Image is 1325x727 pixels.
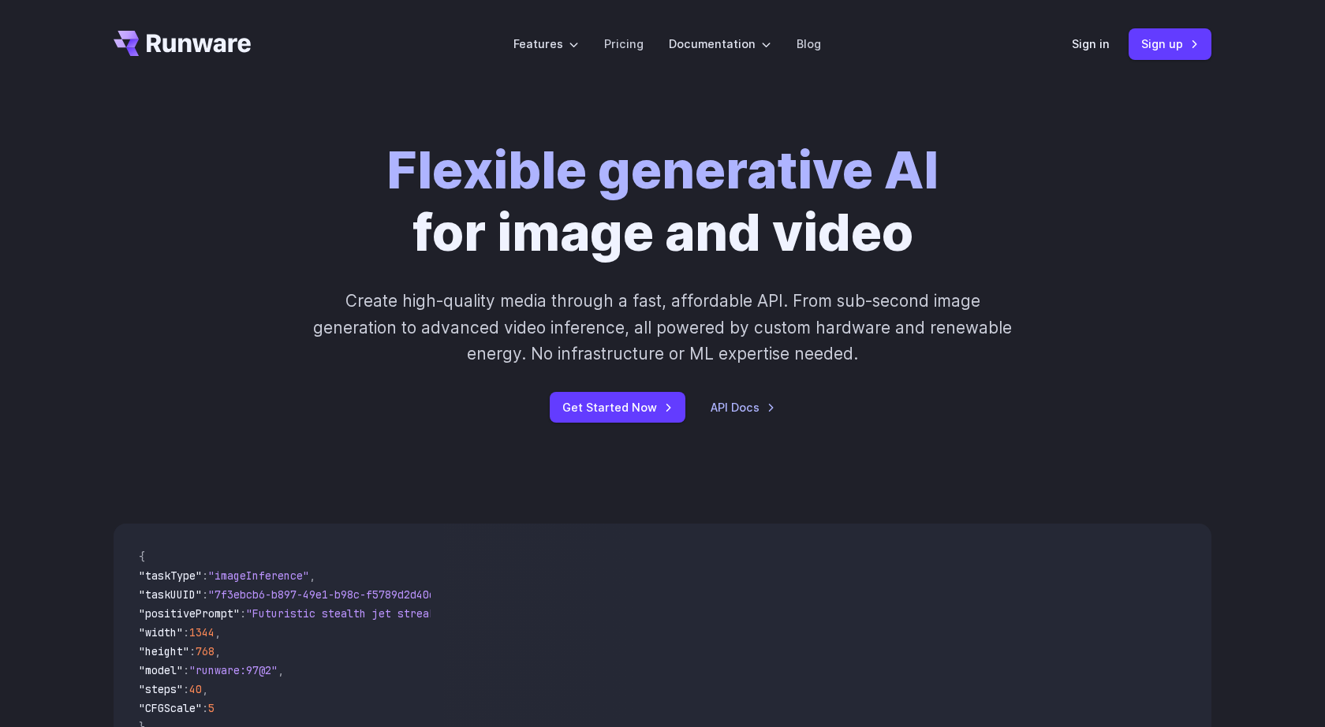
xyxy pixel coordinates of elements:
a: Blog [797,35,821,53]
span: : [183,663,189,677]
span: "model" [139,663,183,677]
span: "steps" [139,682,183,696]
a: Pricing [604,35,644,53]
span: : [183,625,189,639]
span: , [309,569,315,583]
span: : [240,606,246,621]
span: : [202,569,208,583]
span: 40 [189,682,202,696]
a: API Docs [711,398,775,416]
span: 5 [208,701,215,715]
a: Sign in [1072,35,1110,53]
span: : [202,587,208,602]
span: , [278,663,284,677]
span: : [189,644,196,658]
h1: for image and video [386,139,939,263]
span: "Futuristic stealth jet streaking through a neon-lit cityscape with glowing purple exhaust" [246,606,820,621]
span: { [139,550,145,564]
label: Features [513,35,579,53]
span: : [202,701,208,715]
span: 1344 [189,625,215,639]
strong: Flexible generative AI [386,138,939,201]
a: Go to / [114,31,251,56]
a: Get Started Now [550,392,685,423]
span: "taskType" [139,569,202,583]
span: "imageInference" [208,569,309,583]
span: "7f3ebcb6-b897-49e1-b98c-f5789d2d40d7" [208,587,448,602]
span: 768 [196,644,215,658]
span: , [202,682,208,696]
span: , [215,644,221,658]
span: "runware:97@2" [189,663,278,677]
span: "positivePrompt" [139,606,240,621]
p: Create high-quality media through a fast, affordable API. From sub-second image generation to adv... [312,288,1014,367]
span: : [183,682,189,696]
span: "width" [139,625,183,639]
span: "taskUUID" [139,587,202,602]
span: "height" [139,644,189,658]
a: Sign up [1129,28,1211,59]
span: , [215,625,221,639]
label: Documentation [669,35,771,53]
span: "CFGScale" [139,701,202,715]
